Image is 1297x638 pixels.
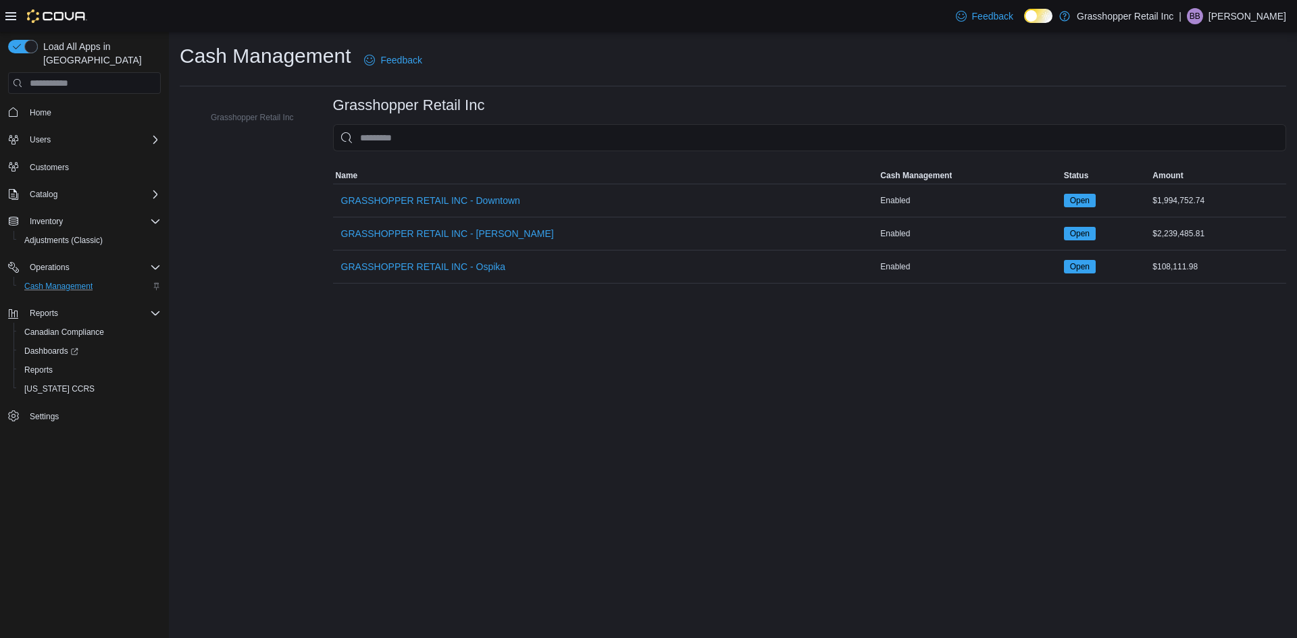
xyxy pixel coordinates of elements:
[1179,8,1181,24] p: |
[24,132,56,148] button: Users
[1064,194,1096,207] span: Open
[880,170,952,181] span: Cash Management
[19,232,161,248] span: Adjustments (Classic)
[30,134,51,145] span: Users
[3,212,166,231] button: Inventory
[8,97,161,461] nav: Complex example
[30,107,51,118] span: Home
[19,343,84,359] a: Dashboards
[24,408,64,425] a: Settings
[24,346,78,356] span: Dashboards
[878,225,1061,242] div: Enabled
[24,159,161,176] span: Customers
[878,192,1061,209] div: Enabled
[24,103,161,120] span: Home
[1024,23,1025,24] span: Dark Mode
[3,157,166,177] button: Customers
[1064,170,1089,181] span: Status
[38,40,161,67] span: Load All Apps in [GEOGRAPHIC_DATA]
[878,259,1061,275] div: Enabled
[333,167,878,184] button: Name
[24,305,63,321] button: Reports
[19,381,100,397] a: [US_STATE] CCRS
[24,327,104,338] span: Canadian Compliance
[24,305,161,321] span: Reports
[3,130,166,149] button: Users
[1150,192,1286,209] div: $1,994,752.74
[359,47,427,74] a: Feedback
[341,227,554,240] span: GRASSHOPPER RETAIL INC - [PERSON_NAME]
[380,53,422,67] span: Feedback
[1070,261,1090,273] span: Open
[24,132,161,148] span: Users
[19,362,161,378] span: Reports
[30,262,70,273] span: Operations
[30,162,69,173] span: Customers
[192,109,299,126] button: Grasshopper Retail Inc
[19,278,98,294] a: Cash Management
[1061,167,1150,184] button: Status
[24,235,103,246] span: Adjustments (Classic)
[30,189,57,200] span: Catalog
[3,406,166,426] button: Settings
[3,304,166,323] button: Reports
[1209,8,1286,24] p: [PERSON_NAME]
[211,112,294,123] span: Grasshopper Retail Inc
[14,277,166,296] button: Cash Management
[341,260,506,273] span: GRASSHOPPER RETAIL INC - Ospika
[19,324,161,340] span: Canadian Compliance
[950,3,1019,30] a: Feedback
[1064,260,1096,273] span: Open
[336,220,559,247] button: GRASSHOPPER RETAIL INC - [PERSON_NAME]
[336,187,526,214] button: GRASSHOPPER RETAIL INC - Downtown
[3,258,166,277] button: Operations
[14,361,166,379] button: Reports
[24,159,74,176] a: Customers
[27,9,87,23] img: Cova
[24,259,161,275] span: Operations
[1150,259,1286,275] div: $108,111.98
[19,278,161,294] span: Cash Management
[3,185,166,204] button: Catalog
[24,383,95,394] span: [US_STATE] CCRS
[972,9,1013,23] span: Feedback
[19,324,109,340] a: Canadian Compliance
[336,170,358,181] span: Name
[24,259,75,275] button: Operations
[1187,8,1203,24] div: Breanna Baker
[336,253,511,280] button: GRASSHOPPER RETAIL INC - Ospika
[1070,228,1090,240] span: Open
[1152,170,1183,181] span: Amount
[1070,194,1090,207] span: Open
[333,97,485,113] h3: Grasshopper Retail Inc
[3,102,166,122] button: Home
[24,365,53,375] span: Reports
[24,105,57,121] a: Home
[19,362,58,378] a: Reports
[24,213,161,230] span: Inventory
[19,381,161,397] span: Washington CCRS
[180,43,351,70] h1: Cash Management
[333,124,1286,151] input: This is a search bar. As you type, the results lower in the page will automatically filter.
[1190,8,1200,24] span: BB
[19,232,108,248] a: Adjustments (Classic)
[1150,225,1286,242] div: $2,239,485.81
[24,186,161,203] span: Catalog
[14,231,166,250] button: Adjustments (Classic)
[1064,227,1096,240] span: Open
[1024,9,1052,23] input: Dark Mode
[24,408,161,425] span: Settings
[24,186,63,203] button: Catalog
[30,308,58,319] span: Reports
[24,281,93,292] span: Cash Management
[878,167,1061,184] button: Cash Management
[30,216,63,227] span: Inventory
[1077,8,1173,24] p: Grasshopper Retail Inc
[14,323,166,342] button: Canadian Compliance
[24,213,68,230] button: Inventory
[19,343,161,359] span: Dashboards
[341,194,520,207] span: GRASSHOPPER RETAIL INC - Downtown
[30,411,59,422] span: Settings
[1150,167,1286,184] button: Amount
[14,379,166,398] button: [US_STATE] CCRS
